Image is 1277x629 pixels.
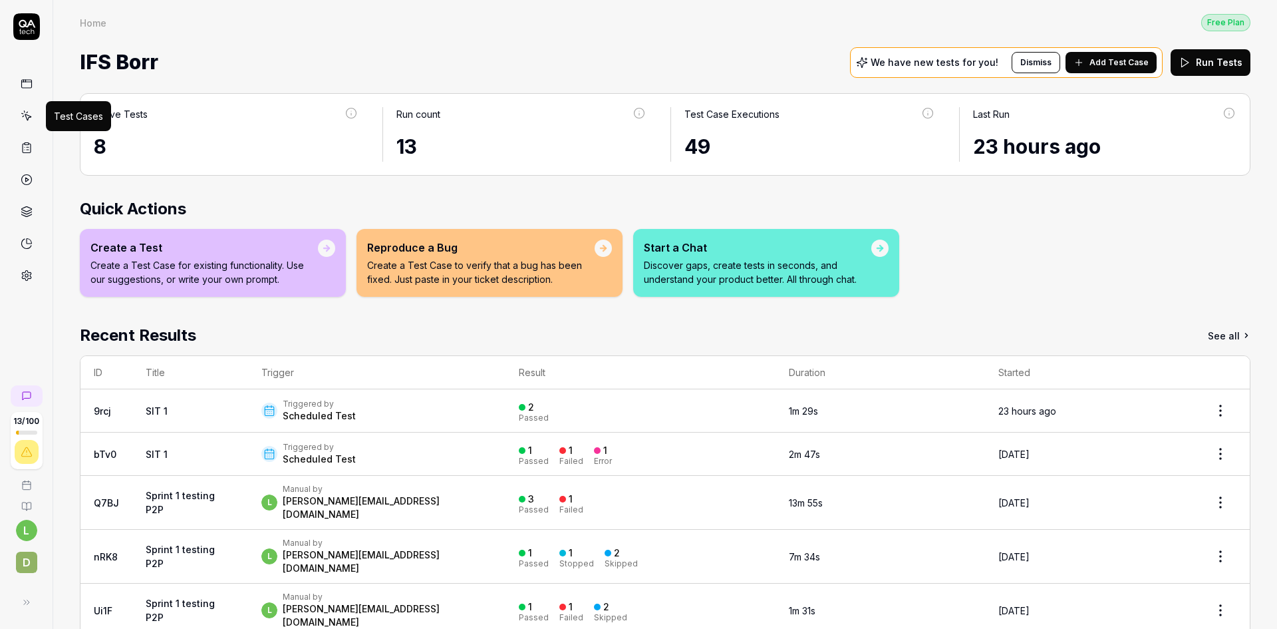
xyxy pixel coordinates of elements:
div: Skipped [594,614,627,622]
a: Sprint 1 testing P2P [146,490,215,515]
div: 1 [528,601,532,613]
div: 2 [528,401,534,413]
span: l [261,495,277,511]
time: [DATE] [998,449,1030,460]
div: Test Cases [54,109,103,123]
div: 8 [94,132,358,162]
button: Free Plan [1201,13,1250,31]
div: Passed [519,414,549,422]
div: Triggered by [283,442,356,453]
th: Started [985,356,1191,389]
div: Last Run [973,107,1010,121]
p: Create a Test Case for existing functionality. Use our suggestions, or write your own prompt. [90,258,318,286]
time: 13m 55s [789,497,823,509]
p: Create a Test Case to verify that a bug has been fixed. Just paste in your ticket description. [367,258,595,286]
div: Active Tests [94,107,148,121]
div: Passed [519,614,549,622]
p: We have new tests for you! [871,58,998,67]
div: 13 [396,132,647,162]
div: Passed [519,506,549,514]
div: Reproduce a Bug [367,240,595,256]
a: Ui1F [94,605,112,616]
div: Passed [519,560,549,568]
p: Discover gaps, create tests in seconds, and understand your product better. All through chat. [644,258,871,286]
th: Trigger [248,356,505,389]
div: Home [80,16,106,29]
time: [DATE] [998,551,1030,562]
div: Failed [559,614,583,622]
time: [DATE] [998,605,1030,616]
time: 7m 34s [789,551,820,562]
div: 49 [684,132,935,162]
div: Manual by [283,484,492,495]
div: Triggered by [283,399,356,409]
div: Scheduled Test [283,409,356,423]
div: Run count [396,107,440,121]
th: Title [132,356,248,389]
div: Start a Chat [644,240,871,256]
div: Scheduled Test [283,453,356,466]
div: Manual by [283,592,492,602]
button: l [16,520,37,541]
div: Passed [519,457,549,465]
span: l [261,602,277,618]
a: Book a call with us [5,469,47,491]
button: D [5,541,47,576]
div: Error [594,457,612,465]
button: Run Tests [1171,49,1250,76]
h2: Recent Results [80,323,196,347]
a: nRK8 [94,551,118,562]
div: Skipped [605,560,638,568]
div: [PERSON_NAME][EMAIL_ADDRESS][DOMAIN_NAME] [283,548,492,575]
button: Dismiss [1012,52,1060,73]
time: [DATE] [998,497,1030,509]
div: [PERSON_NAME][EMAIL_ADDRESS][DOMAIN_NAME] [283,602,492,629]
div: Stopped [559,560,594,568]
th: Result [505,356,775,389]
time: 1m 29s [789,405,818,417]
time: 23 hours ago [973,134,1101,158]
button: Add Test Case [1065,52,1157,73]
a: New conversation [11,385,43,407]
div: Free Plan [1201,14,1250,31]
a: Q7BJ [94,497,119,509]
a: Sprint 1 testing P2P [146,544,215,569]
a: bTv0 [94,449,116,460]
div: 1 [528,547,532,559]
div: Manual by [283,538,492,548]
a: Sprint 1 testing P2P [146,598,215,623]
div: Failed [559,506,583,514]
a: SIT 1 [146,449,168,460]
div: Test Case Executions [684,107,780,121]
div: 1 [569,547,573,559]
div: 2 [614,547,620,559]
div: Create a Test [90,240,318,256]
time: 23 hours ago [998,405,1056,417]
div: 2 [603,601,609,613]
div: 3 [528,493,534,505]
div: [PERSON_NAME][EMAIL_ADDRESS][DOMAIN_NAME] [283,495,492,521]
time: 2m 47s [789,449,820,460]
a: Documentation [5,491,47,512]
a: See all [1208,323,1250,347]
div: 1 [569,601,573,613]
span: l [261,548,277,564]
span: IFS Borr [80,45,158,80]
div: 1 [603,445,607,457]
span: 13 / 100 [13,417,39,425]
div: 1 [569,493,573,505]
th: Duration [776,356,985,389]
span: Add Test Case [1089,57,1149,69]
time: 1m 31s [789,605,815,616]
span: D [16,552,37,573]
th: ID [80,356,132,389]
a: SIT 1 [146,405,168,417]
h2: Quick Actions [80,197,1250,221]
a: 9rcj [94,405,111,417]
div: 1 [569,445,573,457]
div: 1 [528,445,532,457]
div: Failed [559,457,583,465]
